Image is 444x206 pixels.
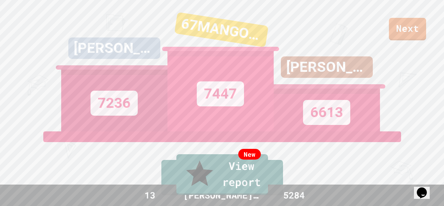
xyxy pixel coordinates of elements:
[238,149,261,160] div: New
[176,154,268,195] a: View report
[303,100,350,125] div: 6613
[197,81,244,106] div: 7447
[414,177,437,199] iframe: chat widget
[91,91,138,116] div: 7236
[68,37,160,59] div: [PERSON_NAME]
[389,18,426,40] a: Next
[174,12,268,47] div: 67MANGOMUSTARD
[281,56,373,78] div: [PERSON_NAME]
